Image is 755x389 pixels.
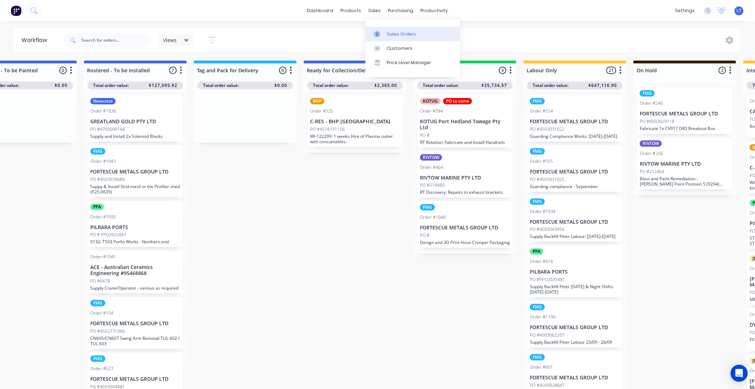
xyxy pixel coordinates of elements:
div: Order #616 [530,258,553,265]
p: KOTUG Port Hedland Towage Pty Ltd [420,119,510,131]
p: Supply Backfill Fitter Labour 23/09 - 26/09 [530,339,620,345]
span: $35,734.57 [481,82,507,89]
p: PO #PPO2035481 [530,276,565,283]
span: $647,116.90 [588,82,617,89]
p: CN605/CN607 Swing Arm Removal TUL 602 / TUL 603 [90,336,180,346]
p: PO #4503031022 [530,126,564,133]
p: PO # PPO2032661 [90,232,127,238]
a: Price Level Manager [365,56,460,70]
div: FMG [530,354,545,361]
div: Order #1100 [530,314,556,320]
span: Total order value: [533,82,568,89]
a: Sales Orders [365,27,460,41]
p: PO #212464 [640,168,664,175]
a: dashboard [304,5,337,16]
div: PPA [530,248,543,255]
div: FMG [530,98,545,104]
div: FMGOrder #554FORTESCUE METALS GROUP LTDPO #4503031022Guarding Compliance Works: [DATE]-[DATE] [527,95,623,142]
div: FMG [530,148,545,155]
p: PO #4503031025 [530,176,564,183]
p: Blast and Paint Remediation - [PERSON_NAME] Point Pontoon 5 (9204) (P.25.0253) [640,176,730,187]
div: Order #1041 [90,254,116,260]
div: Price Level Manager [387,59,431,66]
div: FMGOrder #555FORTESCUE METALS GROUP LTDPO #4503031025Guarding compliance - September [527,145,623,192]
img: Factory [11,5,21,16]
p: Guarding compliance - September [530,184,620,189]
p: PO # [420,232,430,239]
span: $0.00 [55,82,67,89]
p: FORTESCUE METALS GROUP LTD [90,376,180,382]
div: FMG [640,90,655,97]
p: 0132: TS03 Purlin Works - Northern end [90,239,180,244]
p: PO #4518331156 [310,126,345,133]
p: PILBARA PORTS [530,269,620,275]
div: Order #555 [530,158,553,165]
div: Order #1046 [420,214,446,221]
p: WI-122299: 1 weeks Hire of Plasma cutter with consumables. [310,134,400,144]
div: PO to come [443,98,472,104]
span: $0.00 [274,82,287,89]
div: Order #584 [420,108,443,114]
p: RIVTOW MARINE PTY LTD [420,175,510,181]
span: $2,365.00 [374,82,397,89]
p: Guarding Compliance Works: [DATE]-[DATE] [530,134,620,139]
div: Order #1095 [90,214,116,220]
div: FMGOrder #104FORTESCUE METALS GROUP LTDPO #4502731966CN605/CN607 Swing Arm Removal TUL 602 / TUL 603 [87,297,183,349]
p: PO #4503062207 [530,332,564,338]
div: FMG [90,300,105,306]
span: Views [163,36,177,44]
p: PO #4502731966 [90,328,125,334]
p: FORTESCUE METALS GROUP LTD [530,219,620,225]
p: Design and 3D Print Hose Crimper Packaging [420,240,510,245]
div: FMGOrder #1043FORTESCUE METALS GROUP LTDPO #4503039689Suppy & Install Grid mesh in the Profiler s... [87,145,183,197]
div: sales [365,5,385,16]
div: Order #240 [640,100,663,107]
div: FMGOrder #1034FORTESCUE METALS GROUP LTDPO #4503043956Supply Backfill Fitter Labour: [DATE]-[DATE] [527,196,623,242]
div: BHP [310,98,324,104]
div: Order #554 [530,108,553,114]
p: PO # [420,132,430,139]
p: PO #4503043956 [530,226,564,233]
p: FORTESCUE METALS GROUP LTD [530,119,620,125]
p: ACE - Australian Ceramics Engineering #95468868 [90,264,180,276]
p: C-RES - BHP [GEOGRAPHIC_DATA] [310,119,400,125]
p: PO #4503039689 [90,176,125,183]
p: FORTESCUE METALS GROUP LTD [530,375,620,381]
div: productivity [417,5,452,16]
div: FMGOrder #1046FORTESCUE METALS GROUP LTDPO #Design and 3D Print Hose Crimper Packaging [417,201,513,248]
p: GREATLAND GOLD PTY LTD [90,119,180,125]
div: Sales Orders [387,31,416,37]
div: RIVTOWOrder #464RIVTOW MARINE PTY LTDPO #214980RT Discovery: Repairs to exhaust brackets. [417,151,513,198]
a: Customers [365,41,460,56]
p: FORTESCUE METALS GROUP LTD [640,111,730,117]
div: FMGOrder #240FORTESCUE METALS GROUP LTDPO #4503029118Fabricate 1x CV917 DR3 Breakout Box [637,87,733,134]
p: Supply and Install 2x Solenoid Blocks [90,134,180,139]
p: Supply Backfill Fitter Labour: [DATE]-[DATE] [530,234,620,239]
div: Order #1034 [530,208,556,215]
span: LT [737,7,742,14]
p: PO #214980 [420,182,445,188]
div: PPAOrder #616PILBARA PORTSPO #PPO2035481Supply Backfill Fitter [DATE] & Night Shifts: [DATE]-[DATE] [527,245,623,297]
div: PPA [90,204,104,210]
div: Open Intercom Messenger [731,365,748,382]
div: Customers [387,45,412,52]
div: settings [672,5,699,16]
div: FMG [530,198,545,205]
p: PILBARA PORTS [90,224,180,230]
div: Newcrest [90,98,116,104]
p: PO #4700000168 [90,126,125,133]
p: FORTESCUE METALS GROUP LTD [530,325,620,331]
div: PPAOrder #1095PILBARA PORTSPO # PPO20326610132: TS03 Purlin Works - Northern end [87,201,183,248]
p: RT Discovery: Repairs to exhaust brackets. [420,190,510,195]
p: FORTESCUE METALS GROUP LTD [90,169,180,175]
p: RIVTOW MARINE PTY LTD [640,161,730,167]
p: Supply Backfill Fitter [DATE] & Night Shifts: [DATE]-[DATE] [530,284,620,295]
span: Total order value: [313,82,349,89]
div: FMG [420,204,435,211]
span: Total order value: [93,82,129,89]
p: Fabricate 1x CV917 DR3 Breakout Box [640,126,730,131]
div: Order #104 [90,310,113,316]
div: products [337,5,365,16]
span: $127,695.92 [149,82,177,89]
input: Search for orders... [81,33,152,47]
